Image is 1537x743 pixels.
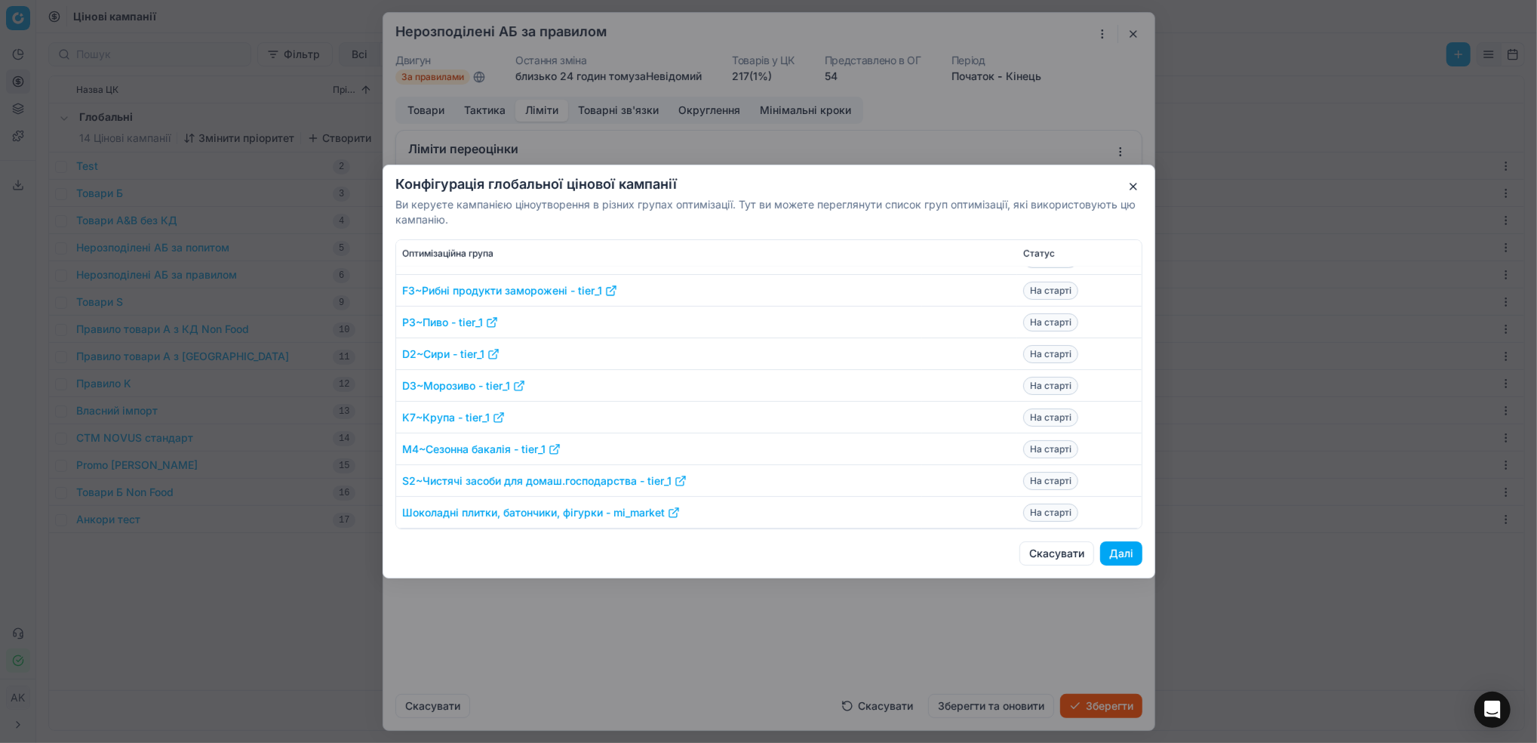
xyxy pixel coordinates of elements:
[1023,408,1078,427] span: На старті
[1023,504,1078,522] span: На старті
[402,378,525,393] a: D3~Морозиво - tier_1
[402,347,500,362] a: D2~Сири - tier_1
[402,283,617,298] a: F3~Рибні продукти заморожені - tier_1
[1023,313,1078,331] span: На старті
[402,248,493,260] span: Оптимізаційна група
[402,410,505,425] a: K7~Крупа - tier_1
[1100,541,1142,566] button: Далі
[1023,472,1078,490] span: На старті
[395,177,1142,191] h2: Конфігурація глобальної цінової кампанії
[1023,377,1078,395] span: На старті
[1019,541,1094,566] button: Скасувати
[1023,440,1078,458] span: На старті
[1023,248,1055,260] span: Статус
[1023,282,1078,300] span: На старті
[395,197,1142,227] p: Ви керуєте кампанією ціноутворення в різних групах оптимізації. Тут ви можете переглянути список ...
[402,442,561,457] a: M4~Сезонна бакалія - tier_1
[402,315,498,330] a: P3~Пиво - tier_1
[402,473,687,489] a: S2~Чистячі засоби для домаш.господарства - tier_1
[1023,345,1078,363] span: На старті
[402,505,680,520] a: Шоколадні плитки, батончики, фігурки - mi_market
